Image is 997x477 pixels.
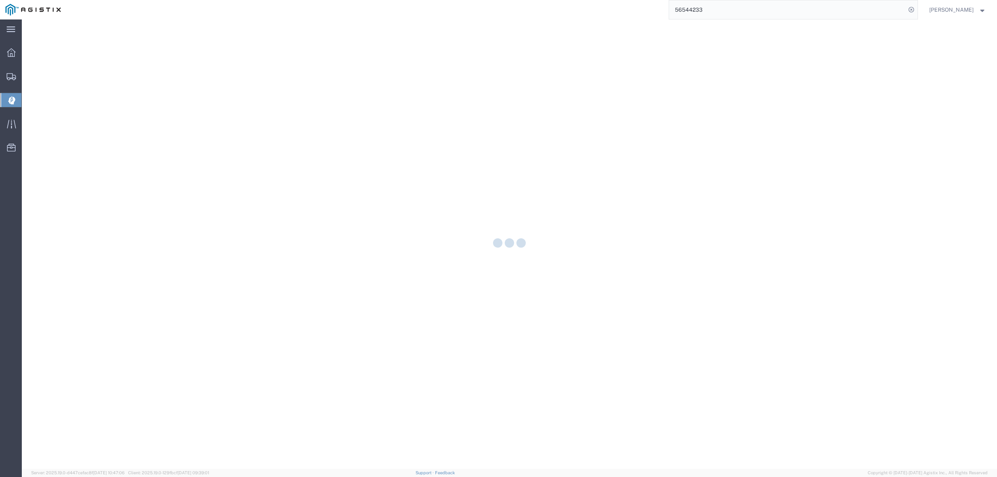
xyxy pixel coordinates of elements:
a: Feedback [435,470,455,475]
span: Server: 2025.19.0-d447cefac8f [31,470,125,475]
span: Lorretta Ayala [929,5,974,14]
img: logo [5,4,61,16]
span: Copyright © [DATE]-[DATE] Agistix Inc., All Rights Reserved [868,470,988,476]
span: Client: 2025.19.0-129fbcf [128,470,209,475]
a: Support [416,470,435,475]
button: [PERSON_NAME] [929,5,986,14]
span: [DATE] 09:39:01 [178,470,209,475]
input: Search for shipment number, reference number [669,0,906,19]
span: [DATE] 10:47:06 [93,470,125,475]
